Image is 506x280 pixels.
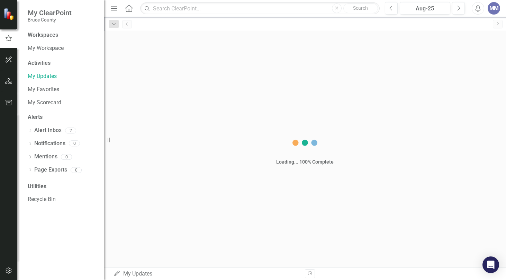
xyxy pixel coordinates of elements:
a: My Favorites [28,86,97,94]
div: My Updates [114,270,300,278]
div: Loading... 100% Complete [276,158,334,165]
a: My Workspace [28,44,97,52]
small: Bruce County [28,17,72,23]
img: ClearPoint Strategy [3,8,16,20]
div: 2 [65,128,76,133]
button: MM [488,2,500,15]
a: My Updates [28,72,97,80]
div: Alerts [28,113,97,121]
a: Recycle Bin [28,195,97,203]
a: Page Exports [34,166,67,174]
div: Open Intercom Messenger [482,256,499,273]
span: My ClearPoint [28,9,72,17]
div: 0 [69,141,80,147]
div: 0 [61,154,72,160]
a: Notifications [34,140,65,148]
div: Workspaces [28,31,58,39]
input: Search ClearPoint... [140,2,380,15]
button: Aug-25 [400,2,450,15]
div: 0 [71,167,82,173]
button: Search [343,3,378,13]
a: Mentions [34,153,57,161]
span: Search [353,5,368,11]
a: Alert Inbox [34,126,62,134]
div: Activities [28,59,97,67]
div: Aug-25 [402,5,448,13]
a: My Scorecard [28,99,97,107]
div: Utilities [28,183,97,191]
